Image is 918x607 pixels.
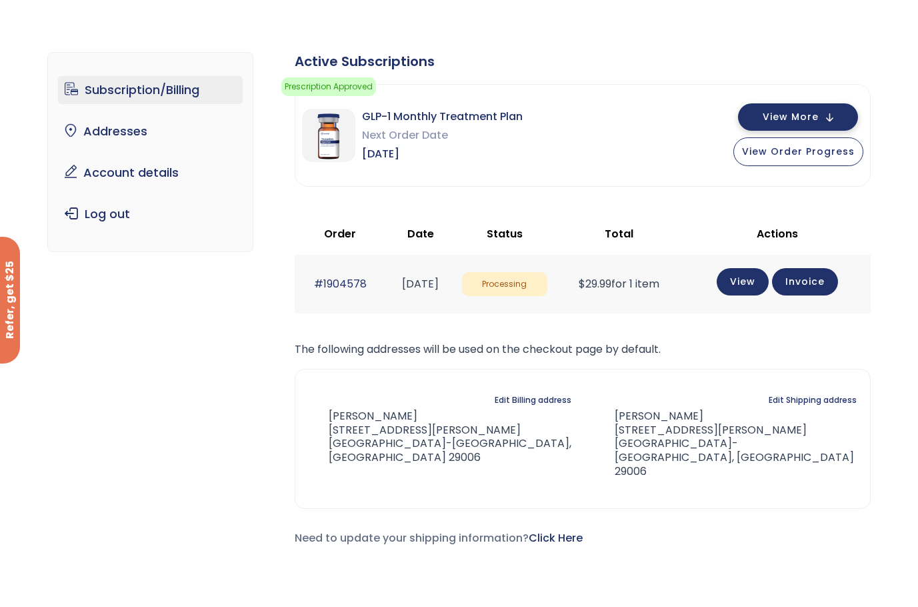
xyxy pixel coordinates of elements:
[362,145,523,163] span: [DATE]
[295,340,871,359] p: The following addresses will be used on the checkout page by default.
[763,113,819,121] span: View More
[529,530,583,546] a: Click Here
[314,276,367,291] a: #1904578
[295,52,871,71] div: Active Subscriptions
[772,268,838,295] a: Invoice
[58,117,243,145] a: Addresses
[58,159,243,187] a: Account details
[462,272,547,297] span: Processing
[295,530,583,546] span: Need to update your shipping information?
[58,200,243,228] a: Log out
[593,410,857,479] address: [PERSON_NAME] [STREET_ADDRESS][PERSON_NAME] [GEOGRAPHIC_DATA]-[GEOGRAPHIC_DATA], [GEOGRAPHIC_DATA...
[579,276,611,291] span: 29.99
[281,77,376,96] span: Prescription Approved
[579,276,585,291] span: $
[58,76,243,104] a: Subscription/Billing
[769,391,857,410] a: Edit Shipping address
[47,52,253,252] nav: Account pages
[757,226,798,241] span: Actions
[407,226,434,241] span: Date
[309,410,572,465] address: [PERSON_NAME] [STREET_ADDRESS][PERSON_NAME] [GEOGRAPHIC_DATA]-[GEOGRAPHIC_DATA], [GEOGRAPHIC_DATA...
[402,276,439,291] time: [DATE]
[324,226,356,241] span: Order
[733,137,863,166] button: View Order Progress
[362,107,523,126] span: GLP-1 Monthly Treatment Plan
[605,226,633,241] span: Total
[717,268,769,295] a: View
[554,255,684,313] td: for 1 item
[487,226,523,241] span: Status
[302,109,355,162] img: GLP-1 Monthly Treatment Plan
[495,391,571,410] a: Edit Billing address
[738,103,858,131] button: View More
[742,145,855,158] span: View Order Progress
[362,126,523,145] span: Next Order Date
